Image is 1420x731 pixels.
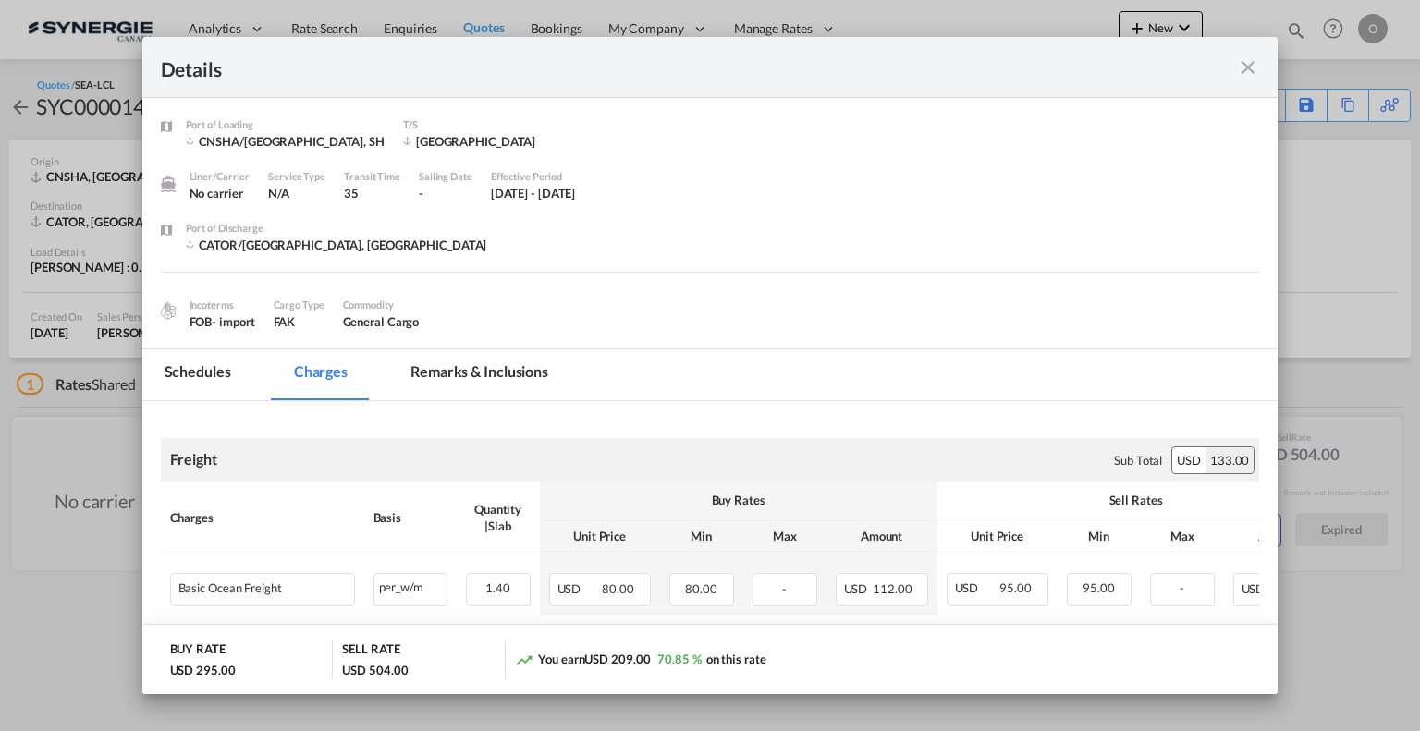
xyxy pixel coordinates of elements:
[403,133,551,150] div: Vancouver
[170,640,226,662] div: BUY RATE
[1114,452,1162,469] div: Sub Total
[1083,580,1115,595] span: 95.00
[142,349,589,400] md-pagination-wrapper: Use the left and right arrow keys to navigate between tabs
[272,349,370,400] md-tab-item: Charges
[373,509,447,526] div: Basis
[190,185,251,201] div: No carrier
[999,580,1032,595] span: 95.00
[657,652,701,666] span: 70.85 %
[344,185,400,201] div: 35
[419,185,472,201] div: -
[190,168,251,185] div: Liner/Carrier
[540,518,660,554] th: Unit Price
[161,55,1150,79] div: Details
[170,662,236,678] div: USD 295.00
[186,220,487,237] div: Port of Discharge
[1242,581,1266,596] span: USD
[1237,56,1259,79] md-icon: icon-close fg-AAA8AD m-0 cursor
[584,652,650,666] span: USD 209.00
[186,237,487,253] div: CATOR/Toronto, ON
[186,133,385,150] div: CNSHA/Shanghai, SH
[388,349,570,400] md-tab-item: Remarks & Inclusions
[374,574,447,597] div: per_w/m
[170,509,355,526] div: Charges
[178,581,282,595] div: Basic Ocean Freight
[158,300,178,321] img: cargo.png
[142,349,253,400] md-tab-item: Schedules
[685,581,717,596] span: 80.00
[660,518,743,554] th: Min
[268,168,325,185] div: Service Type
[170,449,217,469] div: Freight
[343,297,420,313] div: Commodity
[782,581,787,596] span: -
[955,580,998,595] span: USD
[274,297,324,313] div: Cargo Type
[515,651,765,670] div: You earn on this rate
[466,501,531,534] div: Quantity | Slab
[344,168,400,185] div: Transit Time
[142,37,1279,695] md-dialog: Port of Loading ...
[419,168,472,185] div: Sailing Date
[343,314,420,329] span: General Cargo
[873,581,912,596] span: 112.00
[1206,447,1254,473] div: 133.00
[212,313,254,330] div: - import
[549,492,928,508] div: Buy Rates
[186,116,385,133] div: Port of Loading
[947,492,1326,508] div: Sell Rates
[826,518,937,554] th: Amount
[1172,447,1206,473] div: USD
[485,580,510,595] span: 1.40
[491,185,576,201] div: 22 Sep 2025 - 30 Sep 2025
[268,186,289,201] span: N/A
[515,651,533,669] md-icon: icon-trending-up
[557,581,600,596] span: USD
[342,662,408,678] div: USD 504.00
[190,313,255,330] div: FOB
[491,168,576,185] div: Effective Period
[274,313,324,330] div: FAK
[403,116,551,133] div: T/S
[937,518,1058,554] th: Unit Price
[844,581,871,596] span: USD
[342,640,399,662] div: SELL RATE
[1180,580,1184,595] span: -
[1224,518,1335,554] th: Amount
[1141,518,1224,554] th: Max
[1058,518,1141,554] th: Min
[190,297,255,313] div: Incoterms
[602,581,634,596] span: 80.00
[743,518,826,554] th: Max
